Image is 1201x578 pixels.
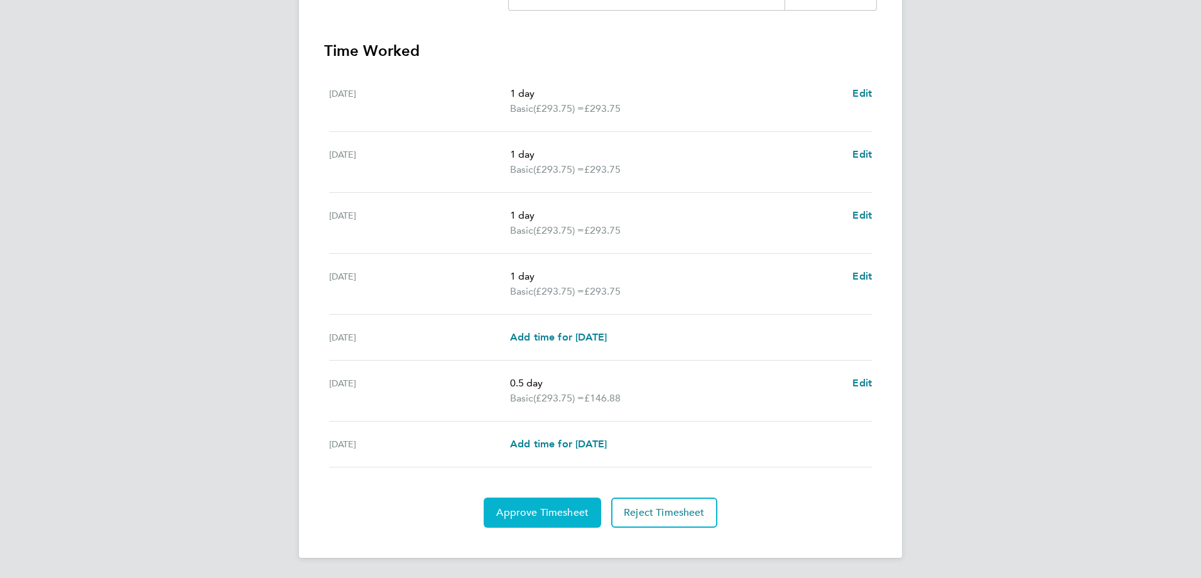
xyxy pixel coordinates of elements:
span: Approve Timesheet [496,506,589,519]
a: Edit [852,208,872,223]
a: Add time for [DATE] [510,330,607,345]
a: Edit [852,376,872,391]
span: £293.75 [584,285,621,297]
p: 1 day [510,269,842,284]
p: 1 day [510,147,842,162]
span: Basic [510,284,533,299]
span: £293.75 [584,224,621,236]
div: [DATE] [329,437,510,452]
div: [DATE] [329,269,510,299]
span: Edit [852,377,872,389]
span: (£293.75) = [533,224,584,236]
span: Edit [852,270,872,282]
span: (£293.75) = [533,102,584,114]
span: Basic [510,162,533,177]
div: [DATE] [329,208,510,238]
span: Add time for [DATE] [510,438,607,450]
span: Basic [510,101,533,116]
p: 1 day [510,208,842,223]
div: [DATE] [329,86,510,116]
span: (£293.75) = [533,285,584,297]
button: Approve Timesheet [484,498,601,528]
span: Edit [852,148,872,160]
span: (£293.75) = [533,392,584,404]
button: Reject Timesheet [611,498,717,528]
a: Edit [852,86,872,101]
a: Add time for [DATE] [510,437,607,452]
div: [DATE] [329,376,510,406]
span: Edit [852,209,872,221]
span: £146.88 [584,392,621,404]
span: Add time for [DATE] [510,331,607,343]
div: [DATE] [329,147,510,177]
p: 0.5 day [510,376,842,391]
span: Edit [852,87,872,99]
a: Edit [852,269,872,284]
span: £293.75 [584,163,621,175]
span: Basic [510,391,533,406]
p: 1 day [510,86,842,101]
span: Reject Timesheet [624,506,705,519]
div: [DATE] [329,330,510,345]
span: (£293.75) = [533,163,584,175]
a: Edit [852,147,872,162]
span: Basic [510,223,533,238]
h3: Time Worked [324,41,877,61]
span: £293.75 [584,102,621,114]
